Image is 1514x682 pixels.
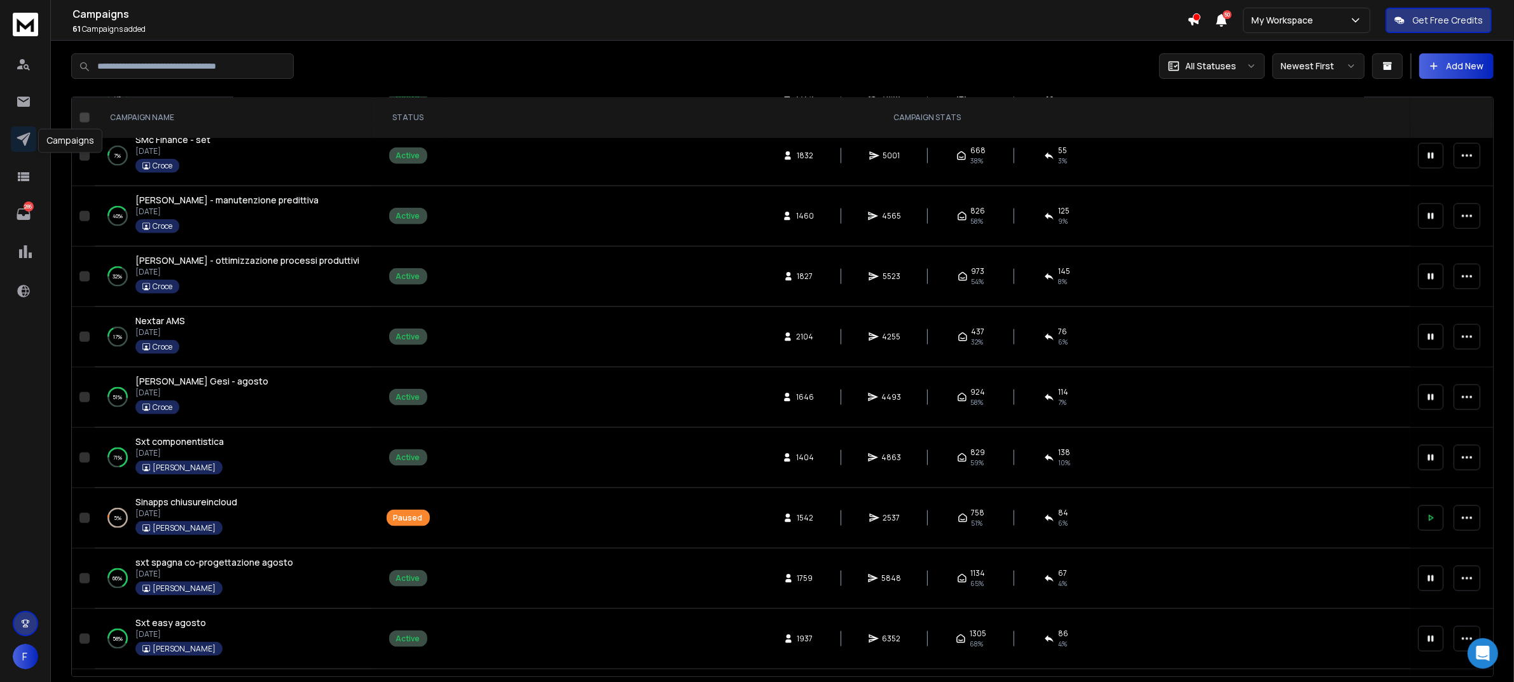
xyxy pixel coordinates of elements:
[95,307,372,367] td: 17%Nextar AMS[DATE]Croce
[882,453,902,463] span: 4863
[972,508,985,518] span: 758
[135,375,268,388] a: [PERSON_NAME] Gesi - agosto
[113,270,123,283] p: 32 %
[1058,337,1068,347] span: 6 %
[135,629,223,639] p: [DATE]
[396,634,420,644] div: Active
[135,194,319,207] a: [PERSON_NAME] - manutenzione predittiva
[883,271,900,282] span: 5523
[797,151,813,161] span: 1832
[95,367,372,428] td: 51%[PERSON_NAME] Gesi - agosto[DATE]Croce
[797,271,813,282] span: 1827
[972,266,985,276] span: 973
[72,24,1187,34] p: Campaigns added
[970,639,983,649] span: 68 %
[72,24,81,34] span: 61
[970,156,983,166] span: 38 %
[135,254,359,266] span: [PERSON_NAME] - ottimizzazione processi produttivi
[971,397,984,407] span: 58 %
[970,629,986,639] span: 1305
[135,496,237,508] span: Sinapps chiusureincloud
[396,392,420,402] div: Active
[1386,8,1492,33] button: Get Free Credits
[1058,458,1070,468] span: 10 %
[113,451,122,464] p: 71 %
[153,583,216,594] p: [PERSON_NAME]
[971,216,984,226] span: 58 %
[153,644,216,654] p: [PERSON_NAME]
[796,392,814,402] span: 1646
[1058,518,1068,528] span: 6 %
[396,151,420,161] div: Active
[972,327,985,337] span: 437
[1058,266,1070,276] span: 145
[971,578,984,589] span: 65 %
[153,221,172,231] p: Croce
[153,402,172,413] p: Croce
[1058,206,1070,216] span: 125
[1058,397,1066,407] span: 7 %
[135,508,237,519] p: [DATE]
[135,617,206,629] a: Sxt easy agosto
[396,573,420,583] div: Active
[113,210,123,222] p: 40 %
[1058,447,1070,458] span: 138
[1058,639,1067,649] span: 4 %
[1058,508,1068,518] span: 84
[113,632,123,645] p: 58 %
[153,342,172,352] p: Croce
[114,512,121,524] p: 5 %
[971,206,986,216] span: 826
[882,573,902,583] span: 5848
[95,97,372,139] th: CAMPAIGN NAME
[1058,156,1067,166] span: 3 %
[135,496,237,508] a: Sinapps chiusureincloud
[135,315,185,327] a: Nextar AMS
[153,282,172,292] p: Croce
[1058,578,1067,589] span: 4 %
[882,392,902,402] span: 4493
[114,149,121,162] p: 7 %
[153,161,172,171] p: Croce
[396,271,420,282] div: Active
[95,609,372,669] td: 58%Sxt easy agosto[DATE][PERSON_NAME]
[95,488,372,549] td: 5%Sinapps chiusureincloud[DATE][PERSON_NAME]
[972,276,984,287] span: 54 %
[135,133,210,146] a: SMc Finance - set
[883,634,901,644] span: 6352
[1058,216,1068,226] span: 9 %
[883,151,900,161] span: 5001
[396,332,420,342] div: Active
[883,332,901,342] span: 4255
[396,453,420,463] div: Active
[95,247,372,307] td: 32%[PERSON_NAME] - ottimizzazione processi produttivi[DATE]Croce
[38,129,102,153] div: Campaigns
[11,201,36,227] a: 286
[135,448,224,458] p: [DATE]
[135,435,224,448] a: Sxt componentistica
[95,186,372,247] td: 40%[PERSON_NAME] - manutenzione predittiva[DATE]Croce
[971,447,986,458] span: 829
[1058,276,1067,287] span: 8 %
[135,207,319,217] p: [DATE]
[797,634,813,644] span: 1937
[796,211,814,221] span: 1460
[971,387,986,397] span: 924
[153,523,216,533] p: [PERSON_NAME]
[135,146,210,156] p: [DATE]
[13,644,38,669] button: F
[882,211,901,221] span: 4565
[797,513,813,523] span: 1542
[135,327,185,338] p: [DATE]
[1223,10,1232,19] span: 50
[1058,327,1067,337] span: 76
[135,569,293,579] p: [DATE]
[135,556,293,569] a: sxt spagna co-progettazione agosto
[1468,638,1498,669] div: Open Intercom Messenger
[95,126,372,186] td: 7%SMc Finance - set[DATE]Croce
[372,97,444,139] th: STATUS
